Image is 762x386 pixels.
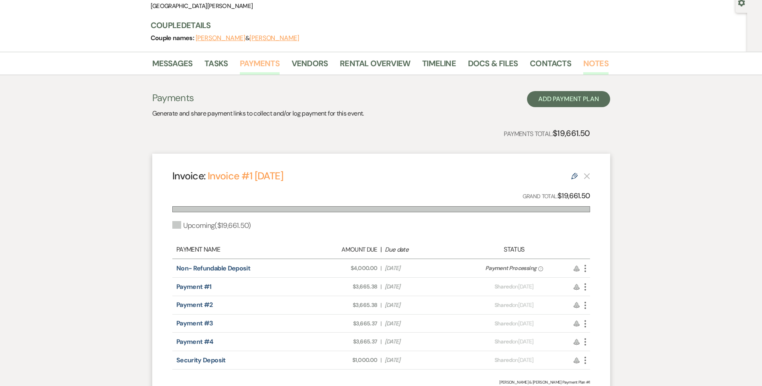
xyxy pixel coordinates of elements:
[385,301,459,309] span: [DATE]
[196,35,245,41] button: [PERSON_NAME]
[303,264,377,272] span: $4,000.00
[176,245,299,254] div: Payment Name
[303,319,377,328] span: $3,665.37
[380,301,381,309] span: |
[463,319,565,328] div: on [DATE]
[204,57,228,75] a: Tasks
[152,108,364,119] p: Generate and share payment links to collect and/or log payment for this event.
[494,356,512,364] span: Shared
[504,127,590,140] p: Payments Total:
[422,57,456,75] a: Timeline
[303,301,377,309] span: $3,665.38
[380,337,381,346] span: |
[463,356,565,364] div: on [DATE]
[172,379,590,385] div: [PERSON_NAME] & [PERSON_NAME] Payment Plan #1
[196,34,299,42] span: &
[303,245,377,254] div: Amount Due
[152,91,364,105] h3: Payments
[463,337,565,346] div: on [DATE]
[176,282,212,291] a: Payment #1
[151,34,196,42] span: Couple names:
[176,264,250,272] a: Non- Refundable Deposit
[494,320,512,327] span: Shared
[303,282,377,291] span: $3,665.38
[303,356,377,364] span: $1,000.00
[380,356,381,364] span: |
[494,338,512,345] span: Shared
[303,337,377,346] span: $3,665.37
[527,91,610,107] button: Add Payment Plan
[208,169,283,183] a: Invoice #1 [DATE]
[176,337,213,346] a: Payment #4
[558,191,590,201] strong: $19,661.50
[385,282,459,291] span: [DATE]
[385,356,459,364] span: [DATE]
[240,57,280,75] a: Payments
[249,35,299,41] button: [PERSON_NAME]
[151,2,253,10] span: [GEOGRAPHIC_DATA][PERSON_NAME]
[176,319,213,327] a: Payment #3
[299,245,463,254] div: |
[176,356,226,364] a: Security Deposit
[385,264,459,272] span: [DATE]
[380,264,381,272] span: |
[463,301,565,309] div: on [DATE]
[538,266,543,271] span: ?
[380,282,381,291] span: |
[151,20,601,31] h3: Couple Details
[468,57,518,75] a: Docs & Files
[523,190,590,202] p: Grand Total:
[385,337,459,346] span: [DATE]
[172,169,283,183] h4: Invoice:
[340,57,410,75] a: Rental Overview
[485,264,536,272] span: Payment Processing
[385,245,459,254] div: Due date
[385,319,459,328] span: [DATE]
[583,57,609,75] a: Notes
[292,57,328,75] a: Vendors
[494,283,512,290] span: Shared
[553,128,590,138] strong: $19,661.50
[176,301,213,309] a: Payment #2
[152,57,193,75] a: Messages
[494,301,512,309] span: Shared
[380,319,381,328] span: |
[530,57,571,75] a: Contacts
[172,220,251,231] div: Upcoming ( $19,661.50 )
[463,245,565,254] div: Status
[584,173,590,179] button: This payment plan cannot be deleted because it contains links that have been paid through Weven’s...
[463,282,565,291] div: on [DATE]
